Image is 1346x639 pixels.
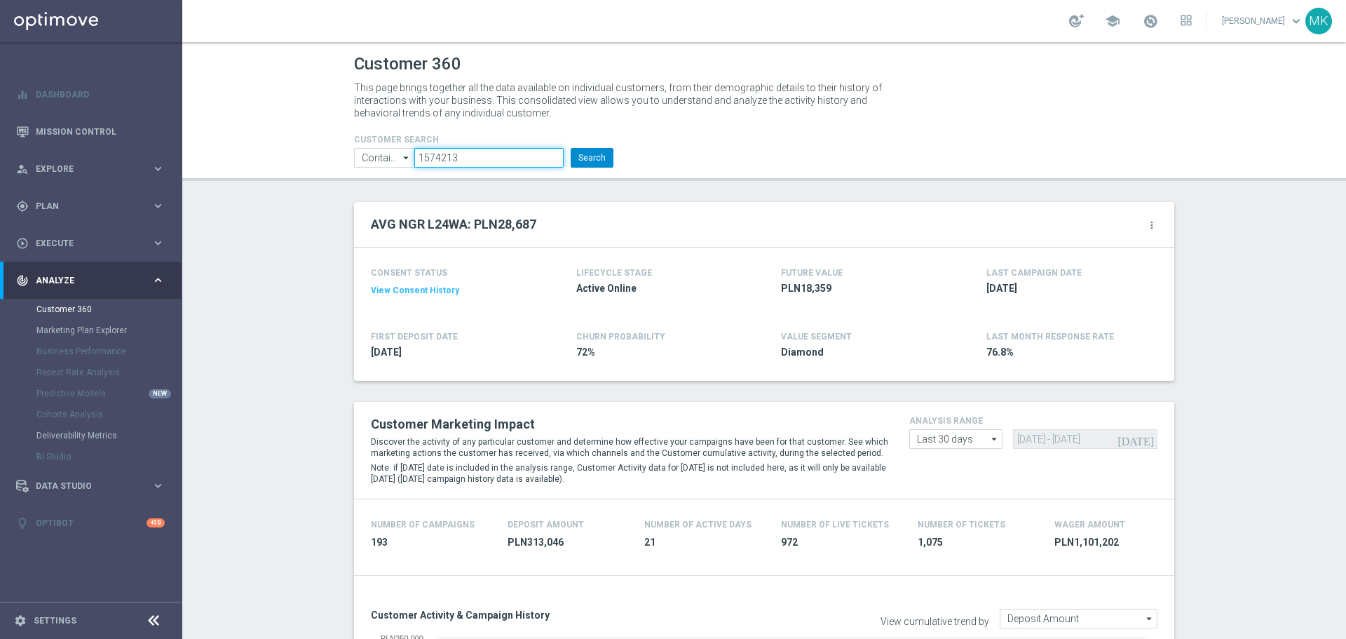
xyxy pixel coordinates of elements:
i: keyboard_arrow_right [151,479,165,492]
h4: LAST CAMPAIGN DATE [986,268,1082,278]
h4: Number of Active Days [644,520,752,530]
span: 193 [371,536,491,549]
button: lightbulb Optibot +10 [15,518,165,529]
span: 2022-05-19 [371,346,535,359]
button: equalizer Dashboard [15,89,165,100]
div: Customer 360 [36,299,181,320]
div: Analyze [16,274,151,287]
span: Analyze [36,276,151,285]
i: more_vert [1146,220,1157,231]
span: PLN18,359 [781,282,945,295]
i: track_changes [16,274,29,287]
div: NEW [149,389,171,398]
span: Execute [36,239,151,248]
span: LAST MONTH RESPONSE RATE [986,332,1114,342]
i: equalizer [16,88,29,101]
button: Search [571,148,613,168]
button: play_circle_outline Execute keyboard_arrow_right [15,238,165,249]
label: View cumulative trend by [881,616,989,628]
span: Data Studio [36,482,151,490]
span: school [1105,13,1120,29]
span: Plan [36,202,151,210]
h4: Deposit Amount [508,520,584,530]
h4: LIFECYCLE STAGE [576,268,652,278]
h4: CONSENT STATUS [371,268,535,278]
span: Diamond [781,346,945,359]
h4: Number of Campaigns [371,520,475,530]
h4: FIRST DEPOSIT DATE [371,332,458,342]
input: analysis range [909,429,1002,449]
span: 72% [576,346,740,359]
div: Deliverability Metrics [36,425,181,446]
span: 972 [781,536,901,549]
div: Marketing Plan Explorer [36,320,181,341]
i: keyboard_arrow_right [151,162,165,175]
h1: Customer 360 [354,54,1174,74]
h4: CUSTOMER SEARCH [354,135,613,144]
h4: Wager Amount [1054,520,1125,530]
button: View Consent History [371,285,459,297]
h4: analysis range [909,416,1157,426]
button: Mission Control [15,126,165,137]
a: [PERSON_NAME]keyboard_arrow_down [1221,11,1305,32]
div: +10 [147,518,165,527]
div: BI Studio [36,446,181,467]
span: 76.8% [986,346,1150,359]
div: Predictive Models [36,383,181,404]
div: Data Studio [16,480,151,492]
span: PLN313,046 [508,536,627,549]
a: Customer 360 [36,304,146,315]
h4: VALUE SEGMENT [781,332,852,342]
span: Active Online [576,282,740,295]
div: Repeat Rate Analysis [36,362,181,383]
i: lightbulb [16,517,29,530]
h4: FUTURE VALUE [781,268,843,278]
a: Optibot [36,504,147,542]
p: Note: if [DATE] date is included in the analysis range, Customer Activity data for [DATE] is not ... [371,462,888,485]
a: Marketing Plan Explorer [36,325,146,336]
i: gps_fixed [16,200,29,213]
i: arrow_drop_down [400,149,414,167]
h4: Number Of Live Tickets [781,520,889,530]
input: Contains [354,148,414,168]
i: play_circle_outline [16,237,29,250]
i: keyboard_arrow_right [151,274,165,287]
span: keyboard_arrow_down [1289,13,1304,29]
a: Mission Control [36,113,165,150]
span: 2025-09-13 [986,282,1150,295]
button: track_changes Analyze keyboard_arrow_right [15,275,165,286]
i: arrow_drop_down [1143,610,1157,628]
i: keyboard_arrow_right [151,236,165,250]
button: Data Studio keyboard_arrow_right [15,480,165,492]
span: Explore [36,165,151,173]
div: Optibot [16,504,165,542]
span: 21 [644,536,764,549]
i: arrow_drop_down [988,430,1002,448]
span: CHURN PROBABILITY [576,332,665,342]
div: Plan [16,200,151,213]
div: Execute [16,237,151,250]
span: PLN1,101,202 [1054,536,1174,549]
i: settings [14,614,27,627]
div: MK [1305,8,1332,34]
a: Settings [34,617,76,625]
h2: Customer Marketing Impact [371,416,888,433]
div: Explore [16,163,151,175]
button: gps_fixed Plan keyboard_arrow_right [15,201,165,212]
p: Discover the activity of any particular customer and determine how effective your campaigns have ... [371,436,888,459]
button: person_search Explore keyboard_arrow_right [15,163,165,175]
input: Enter CID, Email, name or phone [414,148,564,168]
p: This page brings together all the data available on individual customers, from their demographic ... [354,81,894,119]
div: Dashboard [16,76,165,113]
h4: Number Of Tickets [918,520,1005,530]
a: Dashboard [36,76,165,113]
span: 1,075 [918,536,1038,549]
